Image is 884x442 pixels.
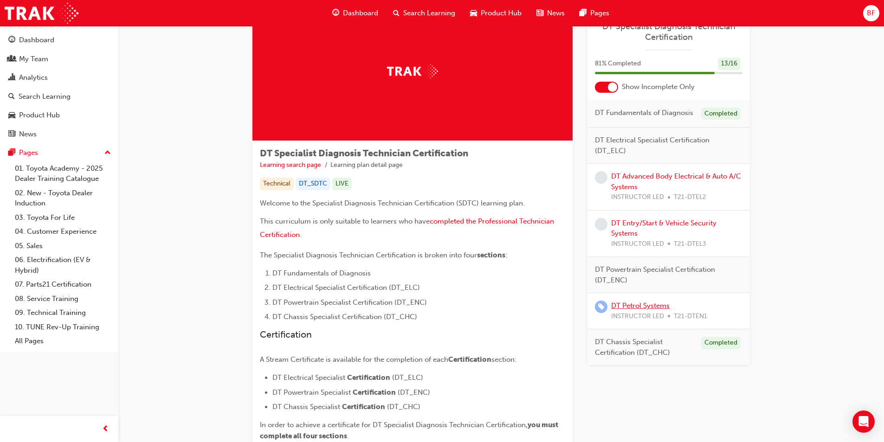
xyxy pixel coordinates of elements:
span: DT Electrical Specialist [272,373,345,382]
span: (DT_ENC) [398,388,430,397]
div: Technical [260,178,294,190]
div: Analytics [19,72,48,83]
span: DT Fundamentals of Diagnosis [595,108,693,118]
span: sections [477,251,505,259]
a: 04. Customer Experience [11,224,115,239]
div: Search Learning [19,91,71,102]
span: T21-DTEL3 [674,239,706,250]
span: learningRecordVerb_NONE-icon [595,171,607,184]
span: pages-icon [8,149,15,157]
span: learningRecordVerb_NONE-icon [595,218,607,231]
span: T21-DTEL2 [674,192,706,203]
a: pages-iconPages [572,4,617,23]
span: Certification [347,373,390,382]
span: . [300,231,302,239]
span: DT Powertrain Specialist [272,388,351,397]
span: In order to achieve a certificate for DT Specialist Diagnosis Technician Certification, [260,421,528,429]
span: news-icon [536,7,543,19]
span: learningRecordVerb_ENROLL-icon [595,301,607,313]
span: 81 % Completed [595,58,641,69]
span: guage-icon [332,7,339,19]
a: DT Advanced Body Electrical & Auto A/C Systems [611,172,741,191]
img: Trak [387,64,438,78]
a: DT Specialist Diagnosis Technician Certification [595,21,742,42]
a: Analytics [4,69,115,86]
div: LIVE [332,178,352,190]
span: This curriculum is only suitable to learners who have [260,217,430,225]
span: INSTRUCTOR LED [611,192,664,203]
span: DT Chassis Specialist Certification (DT_CHC) [595,337,694,358]
span: DT Chassis Specialist [272,403,340,411]
span: DT Specialist Diagnosis Technician Certification [260,148,468,159]
div: Completed [701,108,741,120]
div: Completed [701,337,741,349]
span: Certification [260,329,312,340]
img: Trak [5,3,78,24]
a: DT Entry/Start & Vehicle Security Systems [611,219,716,238]
a: 06. Electrification (EV & Hybrid) [11,253,115,277]
span: INSTRUCTOR LED [611,311,664,322]
span: DT Chassis Specialist Certification (DT_CHC) [272,313,417,321]
span: DT Electrical Specialist Certification (DT_ELC) [595,135,735,156]
a: 02. New - Toyota Dealer Induction [11,186,115,211]
span: DT Powertrain Specialist Certification (DT_ENC) [595,264,735,285]
span: Certification [342,403,385,411]
span: car-icon [8,111,15,120]
div: News [19,129,37,140]
span: The Specialist Diagnosis Technician Certification is broken into four [260,251,477,259]
a: DT Petrol Systems [611,301,670,310]
span: search-icon [393,7,400,19]
span: Dashboard [343,8,378,19]
span: (DT_CHC) [387,403,420,411]
span: people-icon [8,55,15,64]
button: Pages [4,144,115,161]
a: Learning search page [260,161,321,169]
div: Pages [19,147,38,158]
a: News [4,126,115,143]
span: DT Powertrain Specialist Certification (DT_ENC) [272,298,427,307]
span: INSTRUCTOR LED [611,239,664,250]
li: Learning plan detail page [330,160,403,171]
a: 03. Toyota For Life [11,211,115,225]
span: DT Fundamentals of Diagnosis [272,269,371,277]
div: Product Hub [19,110,60,121]
button: BF [863,5,879,21]
span: section: [491,355,516,364]
button: DashboardMy TeamAnalyticsSearch LearningProduct HubNews [4,30,115,144]
span: Product Hub [481,8,522,19]
a: My Team [4,51,115,68]
span: pages-icon [580,7,587,19]
a: 10. TUNE Rev-Up Training [11,320,115,334]
span: Welcome to the Specialist Diagnosis Technician Certification (SDTC) learning plan. [260,199,525,207]
span: search-icon [8,93,15,101]
span: . [347,432,349,440]
a: All Pages [11,334,115,348]
a: 08. Service Training [11,292,115,306]
span: T21-DTEN1 [674,311,707,322]
a: guage-iconDashboard [325,4,386,23]
div: DT_SDTC [296,178,330,190]
span: BF [867,8,875,19]
span: car-icon [470,7,477,19]
span: guage-icon [8,36,15,45]
div: Dashboard [19,35,54,45]
a: completed the Professional Technician Certification [260,217,556,239]
a: 01. Toyota Academy - 2025 Dealer Training Catalogue [11,161,115,186]
a: 09. Technical Training [11,306,115,320]
span: Show Incomplete Only [622,82,695,92]
span: Certification [448,355,491,364]
div: My Team [19,54,48,64]
span: DT Electrical Specialist Certification (DT_ELC) [272,283,420,292]
a: Dashboard [4,32,115,49]
span: Search Learning [403,8,455,19]
a: Product Hub [4,107,115,124]
span: Certification [353,388,396,397]
span: Pages [590,8,609,19]
a: Search Learning [4,88,115,105]
a: 05. Sales [11,239,115,253]
a: search-iconSearch Learning [386,4,463,23]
